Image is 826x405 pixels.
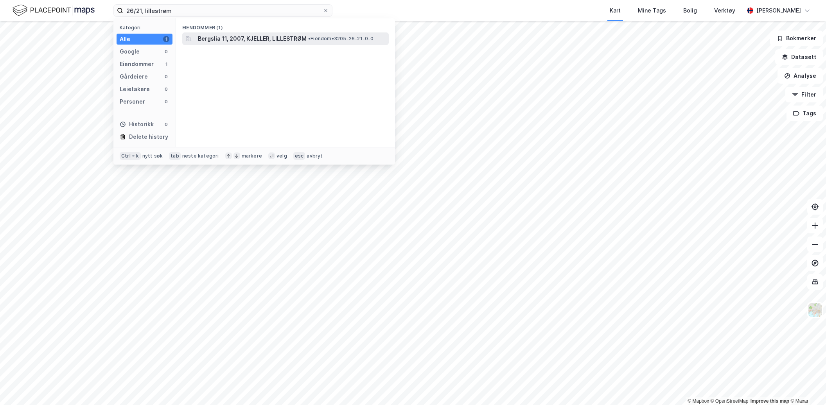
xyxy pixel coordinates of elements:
div: nytt søk [142,153,163,159]
div: Bolig [683,6,697,15]
a: Improve this map [751,398,789,404]
div: avbryt [307,153,323,159]
div: Historikk [120,120,154,129]
div: Verktøy [714,6,735,15]
div: Leietakere [120,84,150,94]
img: logo.f888ab2527a4732fd821a326f86c7f29.svg [13,4,95,17]
div: esc [293,152,305,160]
div: 1 [163,61,169,67]
button: Filter [785,87,823,102]
span: Eiendom • 3205-26-21-0-0 [308,36,374,42]
div: Kategori [120,25,172,30]
input: Søk på adresse, matrikkel, gårdeiere, leietakere eller personer [123,5,323,16]
div: Eiendommer (1) [176,18,395,32]
div: 1 [163,36,169,42]
a: Mapbox [688,398,709,404]
div: Gårdeiere [120,72,148,81]
div: Mine Tags [638,6,666,15]
button: Tags [786,106,823,121]
div: 0 [163,86,169,92]
div: 0 [163,99,169,105]
div: Kart [610,6,621,15]
div: Ctrl + k [120,152,141,160]
div: Alle [120,34,130,44]
div: Google [120,47,140,56]
a: OpenStreetMap [711,398,749,404]
span: • [308,36,311,41]
img: Z [808,303,822,317]
button: Bokmerker [770,30,823,46]
div: Kontrollprogram for chat [787,367,826,405]
div: 0 [163,121,169,127]
button: Datasett [775,49,823,65]
span: Bergslia 11, 2007, KJELLER, LILLESTRØM [198,34,307,43]
div: Delete history [129,132,168,142]
div: 0 [163,73,169,80]
div: Eiendommer [120,59,154,69]
div: velg [277,153,287,159]
div: 0 [163,48,169,55]
div: neste kategori [182,153,219,159]
button: Analyse [778,68,823,84]
div: Personer [120,97,145,106]
div: tab [169,152,181,160]
div: markere [242,153,262,159]
div: [PERSON_NAME] [756,6,801,15]
iframe: Chat Widget [787,367,826,405]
